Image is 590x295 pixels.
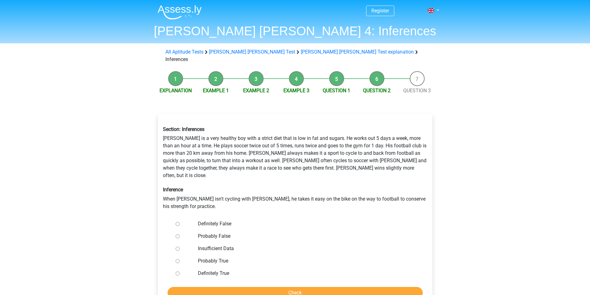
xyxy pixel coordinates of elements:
a: Question 2 [363,88,391,93]
h6: Section: Inferences [163,126,427,132]
img: Assessly [158,5,202,20]
label: Insufficient Data [198,245,412,252]
a: Example 2 [243,88,269,93]
h6: Inference [163,187,427,193]
label: Probably True [198,257,412,265]
div: [PERSON_NAME] is a very healthy boy with a strict diet that is low in fat and sugars. He works ou... [158,121,432,215]
label: Definitely True [198,270,412,277]
a: All Aptitude Tests [165,49,203,55]
a: Question 3 [403,88,431,93]
div: Inferences [163,48,427,63]
a: Example 3 [283,88,309,93]
a: Question 1 [323,88,350,93]
a: Register [371,8,389,14]
label: Probably False [198,232,412,240]
h1: [PERSON_NAME] [PERSON_NAME] 4: Inferences [153,24,438,38]
a: [PERSON_NAME] [PERSON_NAME] Test [209,49,295,55]
a: Explanation [160,88,192,93]
label: Definitely False [198,220,412,228]
a: [PERSON_NAME] [PERSON_NAME] Test explanation [301,49,414,55]
a: Example 1 [203,88,229,93]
